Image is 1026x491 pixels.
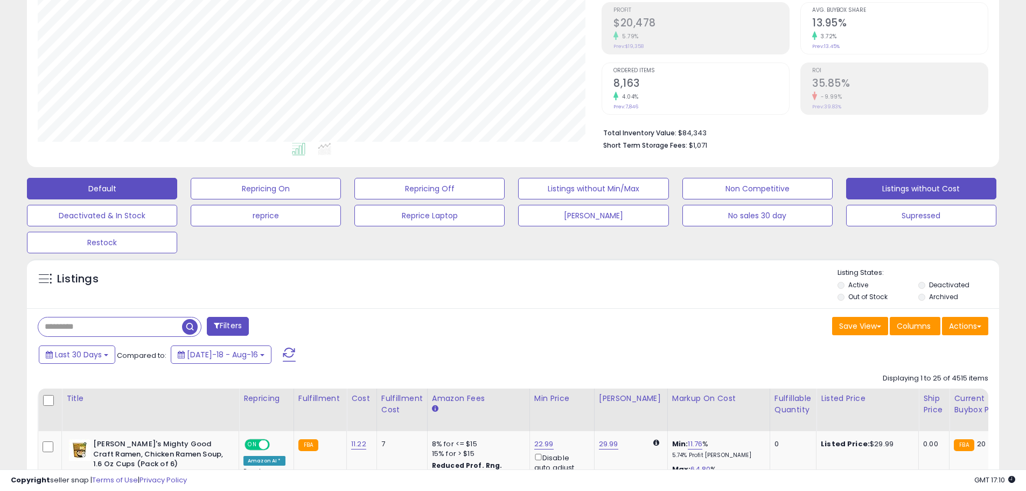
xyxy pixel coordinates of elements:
small: Amazon Fees. [432,404,438,414]
b: Total Inventory Value: [603,128,676,137]
span: OFF [268,440,285,449]
small: 3.72% [817,32,837,40]
span: Compared to: [117,350,166,361]
div: 0.00 [923,439,941,449]
label: Out of Stock [848,292,888,301]
div: [PERSON_NAME] [599,393,663,404]
button: [PERSON_NAME] [518,205,668,226]
small: Prev: 7,846 [613,103,638,110]
h2: $20,478 [613,17,789,31]
b: [PERSON_NAME]'s Mighty Good Craft Ramen, Chicken Ramen Soup, 1.6 Oz Cups (Pack of 6) [93,439,224,472]
button: Repricing On [191,178,341,199]
span: 2025-09-16 17:10 GMT [974,475,1015,485]
div: % [672,439,762,459]
div: Min Price [534,393,590,404]
div: 8% for <= $15 [432,439,521,449]
strong: Copyright [11,475,50,485]
h5: Listings [57,272,99,287]
label: Deactivated [929,280,969,289]
a: Terms of Use [92,475,138,485]
div: Fulfillment Cost [381,393,423,416]
div: Disable auto adjust min [534,452,586,483]
button: reprice [191,205,341,226]
button: Deactivated & In Stock [27,205,177,226]
button: Listings without Min/Max [518,178,668,199]
div: Cost [351,393,372,404]
div: $29.99 [821,439,910,449]
button: [DATE]-18 - Aug-16 [171,345,271,364]
button: Save View [832,317,888,335]
img: 41f3ow-gHJL._SL40_.jpg [69,439,90,461]
div: seller snap | | [11,475,187,486]
span: 20 [977,439,986,449]
div: Fulfillment [298,393,342,404]
h2: 8,163 [613,77,789,92]
small: Prev: 13.45% [812,43,840,50]
div: Listed Price [821,393,914,404]
div: Amazon AI * [243,456,285,466]
span: Ordered Items [613,68,789,74]
small: FBA [298,439,318,451]
small: -9.99% [817,93,842,101]
p: 5.74% Profit [PERSON_NAME] [672,452,762,459]
small: FBA [954,439,974,451]
div: 15% for > $15 [432,449,521,459]
button: Columns [890,317,940,335]
label: Archived [929,292,958,301]
div: Current Buybox Price [954,393,1009,416]
small: 5.79% [618,32,639,40]
div: 7 [381,439,419,449]
div: 0 [774,439,808,449]
h2: 35.85% [812,77,988,92]
div: Title [66,393,234,404]
div: Fulfillable Quantity [774,393,812,416]
button: Supressed [846,205,996,226]
a: 22.99 [534,439,554,449]
b: Min: [672,439,688,449]
div: Repricing [243,393,289,404]
a: 11.22 [351,439,366,449]
b: Listed Price: [821,439,870,449]
small: 4.04% [618,93,639,101]
span: $1,071 [689,140,707,150]
span: Last 30 Days [55,349,102,360]
span: ROI [812,68,988,74]
a: 11.76 [688,439,702,449]
button: Repricing Off [354,178,505,199]
a: Privacy Policy [139,475,187,485]
th: The percentage added to the cost of goods (COGS) that forms the calculator for Min & Max prices. [667,389,770,431]
button: Reprice Laptop [354,205,505,226]
button: Restock [27,232,177,253]
div: Ship Price [923,393,945,416]
li: $84,343 [603,126,980,139]
button: Filters [207,317,249,336]
button: Default [27,178,177,199]
button: Listings without Cost [846,178,996,199]
div: Markup on Cost [672,393,765,404]
span: Profit [613,8,789,13]
span: Avg. Buybox Share [812,8,988,13]
b: Short Term Storage Fees: [603,141,687,150]
span: [DATE]-18 - Aug-16 [187,349,258,360]
div: Displaying 1 to 25 of 4515 items [883,374,988,384]
label: Active [848,280,868,289]
p: Listing States: [837,268,999,278]
button: Last 30 Days [39,345,115,364]
span: ON [246,440,259,449]
small: Prev: 39.83% [812,103,841,110]
div: Amazon Fees [432,393,525,404]
button: Non Competitive [682,178,833,199]
small: Prev: $19,358 [613,43,644,50]
button: No sales 30 day [682,205,833,226]
span: Columns [897,321,931,331]
a: 29.99 [599,439,618,449]
h2: 13.95% [812,17,988,31]
button: Actions [942,317,988,335]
